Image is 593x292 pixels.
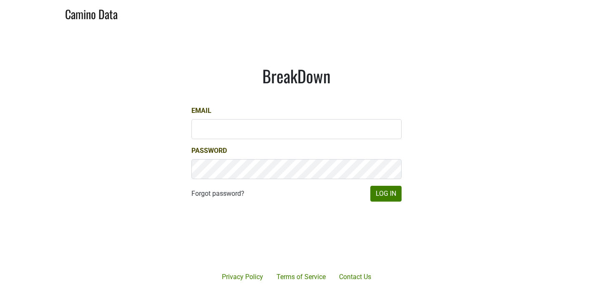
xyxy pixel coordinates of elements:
a: Terms of Service [270,269,332,285]
button: Log In [370,186,402,202]
label: Email [191,106,211,116]
a: Contact Us [332,269,378,285]
h1: BreakDown [191,66,402,86]
a: Camino Data [65,3,118,23]
label: Password [191,146,227,156]
a: Forgot password? [191,189,244,199]
a: Privacy Policy [215,269,270,285]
